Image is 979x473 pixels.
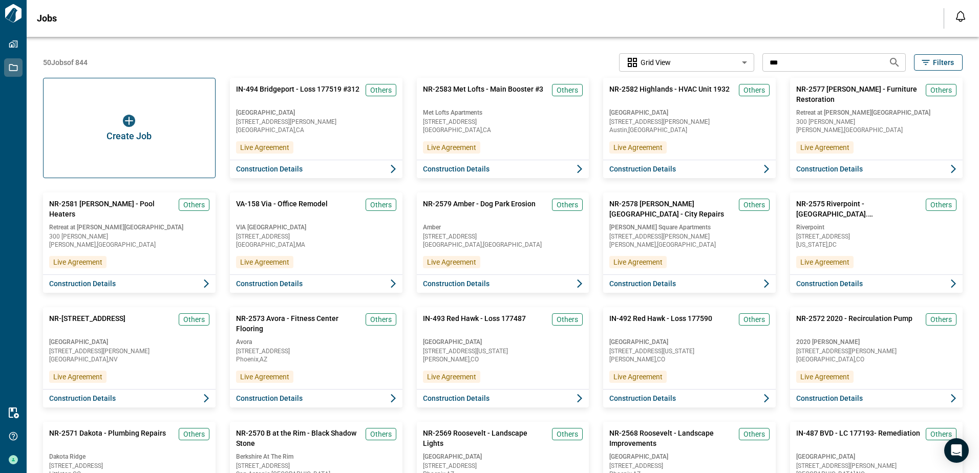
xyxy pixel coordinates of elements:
span: NR-2569 Roosevelt - Landscape Lights [423,428,548,448]
span: Phoenix , AZ [236,356,396,362]
span: [STREET_ADDRESS][PERSON_NAME] [609,233,770,240]
span: Met Lofts Apartments [423,109,583,117]
span: Retreat at [PERSON_NAME][GEOGRAPHIC_DATA] [49,223,209,231]
span: [GEOGRAPHIC_DATA] , [GEOGRAPHIC_DATA] [423,242,583,248]
span: Others [370,429,392,439]
span: Construction Details [796,393,863,403]
span: [STREET_ADDRESS][PERSON_NAME] [796,348,956,354]
span: NR-2577 [PERSON_NAME] - Furniture Restoration [796,84,922,104]
span: [STREET_ADDRESS] [49,463,209,469]
span: [STREET_ADDRESS][PERSON_NAME] [609,119,770,125]
span: Live Agreement [613,142,663,153]
span: Live Agreement [800,257,849,267]
span: [PERSON_NAME] , [GEOGRAPHIC_DATA] [796,127,956,133]
span: Live Agreement [240,372,289,382]
span: [GEOGRAPHIC_DATA] , CA [236,127,396,133]
span: Others [557,429,578,439]
span: [GEOGRAPHIC_DATA] [609,109,770,117]
span: Live Agreement [427,257,476,267]
span: Live Agreement [240,142,289,153]
span: [GEOGRAPHIC_DATA] [609,338,770,346]
span: [STREET_ADDRESS][PERSON_NAME] [49,348,209,354]
span: Filters [933,57,954,68]
span: Live Agreement [613,372,663,382]
span: Others [930,200,952,210]
span: Others [930,314,952,325]
span: Construction Details [609,393,676,403]
span: Live Agreement [240,257,289,267]
span: Construction Details [49,393,116,403]
span: [STREET_ADDRESS][US_STATE] [609,348,770,354]
span: VA-158 Via - Office Remodel [236,199,328,219]
span: Others [370,85,392,95]
span: Retreat at [PERSON_NAME][GEOGRAPHIC_DATA] [796,109,956,117]
span: Others [743,429,765,439]
button: Construction Details [230,389,402,407]
button: Construction Details [603,389,776,407]
button: Construction Details [230,160,402,178]
span: Live Agreement [427,372,476,382]
span: [STREET_ADDRESS] [796,233,956,240]
span: [GEOGRAPHIC_DATA] [49,338,209,346]
span: IN-487 BVD - LC 177193- Remediation [796,428,920,448]
span: NR-[STREET_ADDRESS] [49,313,125,334]
span: [PERSON_NAME] , [GEOGRAPHIC_DATA] [609,242,770,248]
button: Construction Details [417,160,589,178]
span: Live Agreement [800,142,849,153]
span: [PERSON_NAME] , [GEOGRAPHIC_DATA] [49,242,209,248]
span: Live Agreement [613,257,663,267]
span: Grid View [641,57,671,68]
span: [STREET_ADDRESS] [609,463,770,469]
span: 300 [PERSON_NAME] [49,233,209,240]
div: Without label [619,52,754,73]
span: Riverpoint [796,223,956,231]
button: Construction Details [603,274,776,293]
span: IN-492 Red Hawk - Loss 177590 [609,313,712,334]
span: Berkshire At The Rim [236,453,396,461]
button: Construction Details [790,274,963,293]
span: Avora [236,338,396,346]
span: [PERSON_NAME] , CO [423,356,583,362]
span: [US_STATE] , DC [796,242,956,248]
span: [GEOGRAPHIC_DATA] , CA [423,127,583,133]
span: [GEOGRAPHIC_DATA] , NV [49,356,209,362]
span: IN-493 Red Hawk - Loss 177487 [423,313,526,334]
span: Construction Details [609,164,676,174]
span: Construction Details [49,278,116,289]
span: Others [183,314,205,325]
span: Construction Details [423,393,489,403]
span: [GEOGRAPHIC_DATA] [236,109,396,117]
button: Construction Details [603,160,776,178]
div: Open Intercom Messenger [944,438,969,463]
span: Others [743,314,765,325]
span: NR-2579 Amber - Dog Park Erosion [423,199,536,219]
span: VIA [GEOGRAPHIC_DATA] [236,223,396,231]
span: NR-2581 [PERSON_NAME] - Pool Heaters [49,199,175,219]
button: Construction Details [790,160,963,178]
span: 300 [PERSON_NAME] [796,119,956,125]
span: [STREET_ADDRESS] [423,119,583,125]
span: Others [930,429,952,439]
span: [GEOGRAPHIC_DATA] [796,453,956,461]
span: Austin , [GEOGRAPHIC_DATA] [609,127,770,133]
span: [STREET_ADDRESS][PERSON_NAME] [236,119,396,125]
span: Construction Details [236,278,303,289]
span: [GEOGRAPHIC_DATA] , MA [236,242,396,248]
button: Open notification feed [952,8,969,25]
span: Others [930,85,952,95]
span: [STREET_ADDRESS] [423,463,583,469]
span: [GEOGRAPHIC_DATA] [423,338,583,346]
span: Jobs [37,13,57,24]
span: IN-494 Bridgeport - Loss 177519 #312 [236,84,359,104]
span: 2020 [PERSON_NAME] [796,338,956,346]
span: NR-2575 Riverpoint - [GEOGRAPHIC_DATA]. [GEOGRAPHIC_DATA] [796,199,922,219]
span: Construction Details [609,278,676,289]
span: Dakota Ridge [49,453,209,461]
span: Others [743,85,765,95]
span: NR-2582 Highlands - HVAC Unit 1932 [609,84,730,104]
span: Construction Details [423,278,489,289]
span: Others [183,200,205,210]
button: Search jobs [884,52,905,73]
span: 50 Jobs of 844 [43,57,88,68]
span: NR-2570 B at the Rim - Black Shadow Stone [236,428,361,448]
